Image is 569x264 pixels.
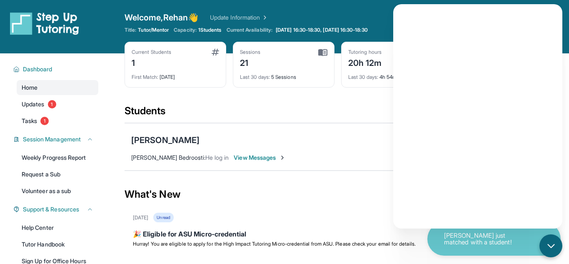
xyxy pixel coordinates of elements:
span: Home [22,83,37,92]
div: 4h 54m [348,69,436,80]
span: Tasks [22,117,37,125]
div: Current Students [132,49,171,55]
div: Students [125,104,551,123]
a: Tutor Handbook [17,237,98,252]
span: Last 30 days : [240,74,270,80]
span: 1 Students [198,27,222,33]
div: [DATE] [133,214,148,221]
a: Weekly Progress Report [17,150,98,165]
span: Tutor/Mentor [138,27,169,33]
span: Welcome, Rehan 👋 [125,12,198,23]
span: Title: [125,27,136,33]
div: [PERSON_NAME] [131,134,200,146]
span: Current Availability: [227,27,272,33]
img: Chevron-Right [279,154,286,161]
div: 21 [240,55,261,69]
button: Session Management [20,135,93,143]
div: 20h 12m [348,55,382,69]
span: 1 [48,100,56,108]
a: Volunteer as a sub [17,184,98,199]
button: chat-button [539,234,562,257]
div: 1 [132,55,171,69]
button: Support & Resources [20,205,93,214]
span: Dashboard [23,65,52,73]
a: Updates1 [17,97,98,112]
a: Home [17,80,98,95]
span: [DATE] 16:30-18:30, [DATE] 16:30-18:30 [276,27,368,33]
div: 🎉 Eligible for ASU Micro-credential [133,229,543,241]
span: Updates [22,100,45,108]
div: What's New [125,176,551,213]
span: Session Management [23,135,81,143]
span: He log in [205,154,229,161]
span: View Messages [234,153,286,162]
span: [PERSON_NAME] Bedroosti : [131,154,205,161]
img: card [318,49,327,56]
p: [PERSON_NAME] just matched with a student! [444,232,527,246]
span: Capacity: [174,27,197,33]
span: 1 [40,117,49,125]
div: Sessions [240,49,261,55]
a: Update Information [210,13,268,22]
a: Request a Sub [17,167,98,182]
span: Hurray! You are eligible to apply for the High Impact Tutoring Micro-credential from ASU. Please ... [133,241,416,247]
span: Support & Resources [23,205,79,214]
img: Chevron Right [260,13,268,22]
a: Help Center [17,220,98,235]
div: Unread [153,213,173,222]
button: Dashboard [20,65,93,73]
iframe: Chatbot [393,4,562,229]
img: logo [10,12,79,35]
span: First Match : [132,74,158,80]
div: 5 Sessions [240,69,327,80]
div: Tutoring hours [348,49,382,55]
span: Last 30 days : [348,74,378,80]
a: Tasks1 [17,113,98,128]
img: card [212,49,219,55]
a: [DATE] 16:30-18:30, [DATE] 16:30-18:30 [274,27,369,33]
div: [DATE] [132,69,219,80]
